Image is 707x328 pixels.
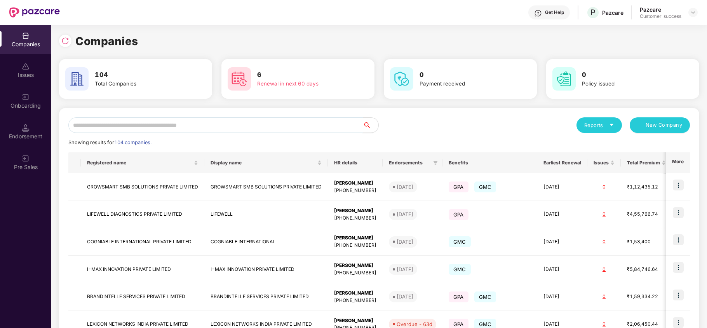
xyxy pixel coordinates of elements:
[594,160,609,166] span: Issues
[637,122,643,129] span: plus
[627,160,660,166] span: Total Premium
[630,117,690,133] button: plusNew Company
[204,201,328,229] td: LIFEWELL
[582,70,674,80] h3: 0
[204,283,328,311] td: BRANDINTELLE SERVICES PRIVATE LIMITED
[537,152,587,173] th: Earliest Renewal
[397,183,413,191] div: [DATE]
[474,181,496,192] span: GMC
[673,317,684,328] img: icon
[420,80,511,88] div: Payment received
[22,93,30,101] img: svg+xml;base64,PHN2ZyB3aWR0aD0iMjAiIGhlaWdodD0iMjAiIHZpZXdCb3g9IjAgMCAyMCAyMCIgZmlsbD0ibm9uZSIgeG...
[22,124,30,132] img: svg+xml;base64,PHN2ZyB3aWR0aD0iMTQuNSIgaGVpZ2h0PSIxNC41IiB2aWV3Qm94PSIwIDAgMTYgMTYiIGZpbGw9Im5vbm...
[673,207,684,218] img: icon
[552,67,576,91] img: svg+xml;base64,PHN2ZyB4bWxucz0iaHR0cDovL3d3dy53My5vcmcvMjAwMC9zdmciIHdpZHRoPSI2MCIgaGVpZ2h0PSI2MC...
[81,256,204,283] td: I-MAX INNOVATION PRIVATE LIMITED
[362,122,378,128] span: search
[397,210,413,218] div: [DATE]
[449,291,468,302] span: GPA
[334,262,376,269] div: [PERSON_NAME]
[334,290,376,297] div: [PERSON_NAME]
[397,293,413,300] div: [DATE]
[640,13,681,19] div: Customer_success
[257,70,349,80] h3: 6
[537,228,587,256] td: [DATE]
[627,293,666,300] div: ₹1,59,334.22
[673,262,684,273] img: icon
[334,269,376,277] div: [PHONE_NUMBER]
[594,238,615,246] div: 0
[584,121,614,129] div: Reports
[433,161,438,165] span: filter
[590,8,596,17] span: P
[627,321,666,328] div: ₹2,06,450.44
[646,121,683,129] span: New Company
[87,160,192,166] span: Registered name
[666,152,690,173] th: More
[204,173,328,201] td: GROWSMART SMB SOLUTIONS PRIVATE LIMITED
[334,180,376,187] div: [PERSON_NAME]
[334,317,376,325] div: [PERSON_NAME]
[397,238,413,246] div: [DATE]
[334,187,376,194] div: [PHONE_NUMBER]
[397,265,413,273] div: [DATE]
[673,234,684,245] img: icon
[211,160,316,166] span: Display name
[95,80,186,88] div: Total Companies
[257,80,349,88] div: Renewal in next 60 days
[420,70,511,80] h3: 0
[95,70,186,80] h3: 104
[397,320,432,328] div: Overdue - 63d
[81,152,204,173] th: Registered name
[594,211,615,218] div: 0
[65,67,89,91] img: svg+xml;base64,PHN2ZyB4bWxucz0iaHR0cDovL3d3dy53My5vcmcvMjAwMC9zdmciIHdpZHRoPSI2MCIgaGVpZ2h0PSI2MC...
[22,155,30,162] img: svg+xml;base64,PHN2ZyB3aWR0aD0iMjAiIGhlaWdodD0iMjAiIHZpZXdCb3g9IjAgMCAyMCAyMCIgZmlsbD0ibm9uZSIgeG...
[334,215,376,222] div: [PHONE_NUMBER]
[81,283,204,311] td: BRANDINTELLE SERVICES PRIVATE LIMITED
[594,183,615,191] div: 0
[673,180,684,190] img: icon
[334,297,376,304] div: [PHONE_NUMBER]
[582,80,674,88] div: Policy issued
[474,291,496,302] span: GMC
[587,152,621,173] th: Issues
[334,234,376,242] div: [PERSON_NAME]
[432,158,439,167] span: filter
[334,207,376,215] div: [PERSON_NAME]
[204,256,328,283] td: I-MAX INNOVATION PRIVATE LIMITED
[362,117,379,133] button: search
[449,181,468,192] span: GPA
[627,266,666,273] div: ₹5,84,746.64
[81,173,204,201] td: GROWSMART SMB SOLUTIONS PRIVATE LIMITED
[627,238,666,246] div: ₹1,53,400
[449,236,471,247] span: GMC
[328,152,383,173] th: HR details
[627,183,666,191] div: ₹1,12,435.12
[22,32,30,40] img: svg+xml;base64,PHN2ZyBpZD0iQ29tcGFuaWVzIiB4bWxucz0iaHR0cDovL3d3dy53My5vcmcvMjAwMC9zdmciIHdpZHRoPS...
[81,228,204,256] td: COGNIABLE INTERNATIONAL PRIVATE LIMITED
[75,33,138,50] h1: Companies
[690,9,696,16] img: svg+xml;base64,PHN2ZyBpZD0iRHJvcGRvd24tMzJ4MzIiIHhtbG5zPSJodHRwOi8vd3d3LnczLm9yZy8yMDAwL3N2ZyIgd2...
[609,122,614,127] span: caret-down
[534,9,542,17] img: svg+xml;base64,PHN2ZyBpZD0iSGVscC0zMngzMiIgeG1sbnM9Imh0dHA6Ly93d3cudzMub3JnLzIwMDAvc3ZnIiB3aWR0aD...
[61,37,69,45] img: svg+xml;base64,PHN2ZyBpZD0iUmVsb2FkLTMyeDMyIiB4bWxucz0iaHR0cDovL3d3dy53My5vcmcvMjAwMC9zdmciIHdpZH...
[389,160,430,166] span: Endorsements
[68,140,151,145] span: Showing results for
[537,256,587,283] td: [DATE]
[22,63,30,70] img: svg+xml;base64,PHN2ZyBpZD0iSXNzdWVzX2Rpc2FibGVkIiB4bWxucz0iaHR0cDovL3d3dy53My5vcmcvMjAwMC9zdmciIH...
[537,173,587,201] td: [DATE]
[594,266,615,273] div: 0
[621,152,672,173] th: Total Premium
[204,152,328,173] th: Display name
[545,9,564,16] div: Get Help
[449,209,468,220] span: GPA
[627,211,666,218] div: ₹4,55,766.74
[334,242,376,249] div: [PHONE_NUMBER]
[602,9,623,16] div: Pazcare
[594,293,615,300] div: 0
[640,6,681,13] div: Pazcare
[449,264,471,275] span: GMC
[390,67,413,91] img: svg+xml;base64,PHN2ZyB4bWxucz0iaHR0cDovL3d3dy53My5vcmcvMjAwMC9zdmciIHdpZHRoPSI2MCIgaGVpZ2h0PSI2MC...
[114,140,151,145] span: 104 companies.
[81,201,204,229] td: LIFEWELL DIAGNOSTICS PRIVATE LIMITED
